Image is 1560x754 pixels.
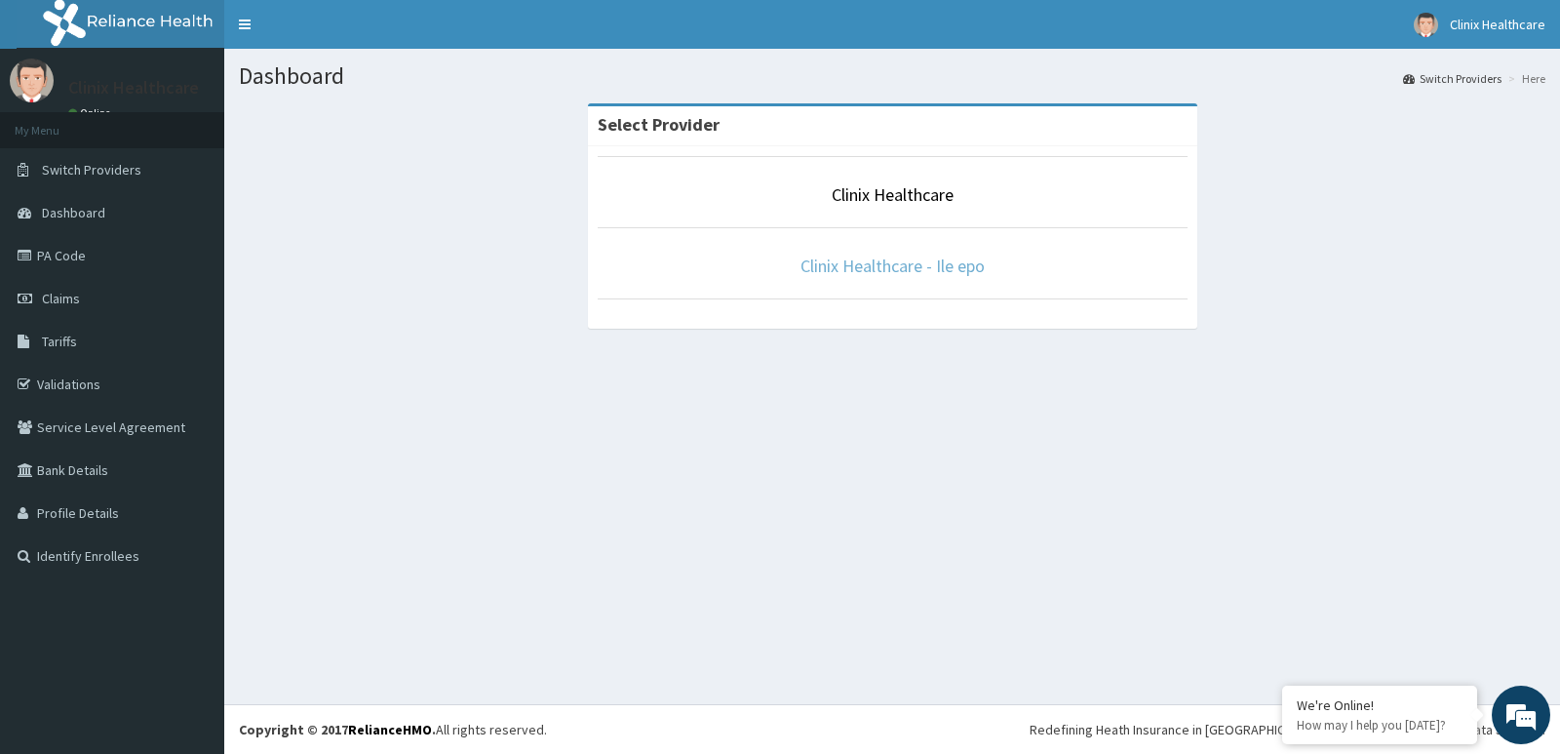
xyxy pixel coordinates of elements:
[1403,70,1501,87] a: Switch Providers
[1297,717,1462,734] p: How may I help you today?
[224,704,1560,754] footer: All rights reserved.
[832,183,954,206] a: Clinix Healthcare
[42,333,77,350] span: Tariffs
[68,79,199,97] p: Clinix Healthcare
[800,255,985,277] a: Clinix Healthcare - Ile epo
[42,290,80,307] span: Claims
[68,106,115,120] a: Online
[239,63,1545,89] h1: Dashboard
[1030,720,1545,739] div: Redefining Heath Insurance in [GEOGRAPHIC_DATA] using Telemedicine and Data Science!
[1450,16,1545,33] span: Clinix Healthcare
[10,59,54,102] img: User Image
[42,161,141,179] span: Switch Providers
[42,204,105,221] span: Dashboard
[239,721,436,738] strong: Copyright © 2017 .
[1414,13,1438,37] img: User Image
[1503,70,1545,87] li: Here
[598,113,720,136] strong: Select Provider
[348,721,432,738] a: RelianceHMO
[1297,696,1462,714] div: We're Online!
